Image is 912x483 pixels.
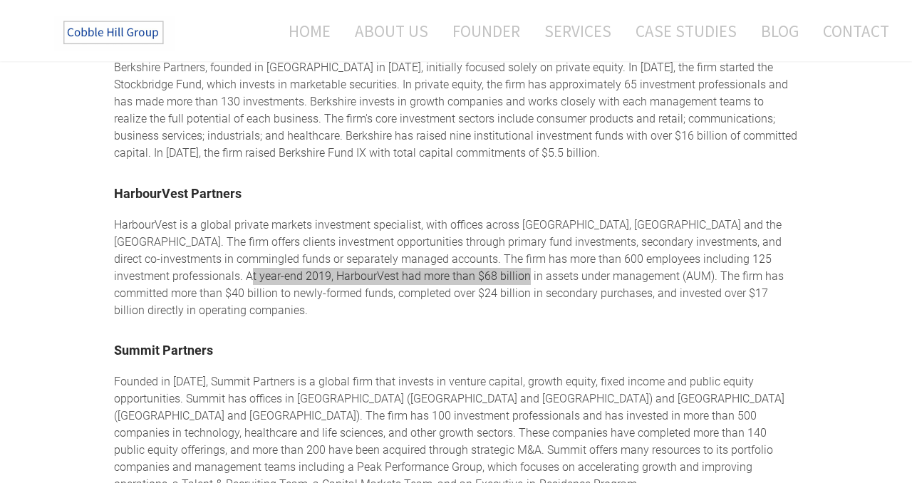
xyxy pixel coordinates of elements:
[114,59,798,162] div: Berkshire Partners, founded in [GEOGRAPHIC_DATA] in [DATE], initially focused solely on private e...
[534,12,622,50] a: Services
[54,15,175,51] img: The Cobble Hill Group LLC
[344,12,439,50] a: About Us
[812,12,889,50] a: Contact
[267,12,341,50] a: Home
[114,186,242,201] a: HarbourVest Partners
[625,12,747,50] a: Case Studies
[442,12,531,50] a: Founder
[750,12,809,50] a: Blog
[114,217,798,319] div: HarbourVest is a global private markets investment specialist, with offices across [GEOGRAPHIC_DA...
[114,343,213,358] a: Summit Partners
